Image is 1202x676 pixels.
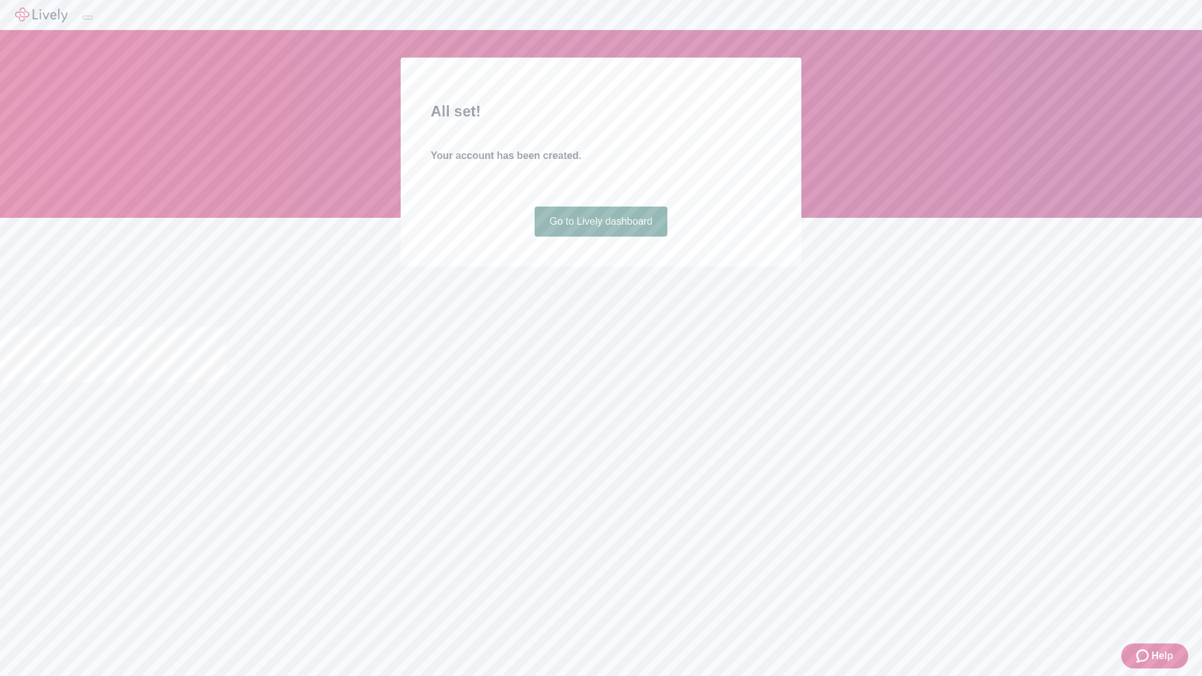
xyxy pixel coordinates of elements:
[1121,643,1188,668] button: Zendesk support iconHelp
[431,148,771,163] h4: Your account has been created.
[535,207,668,237] a: Go to Lively dashboard
[15,8,68,23] img: Lively
[1136,648,1151,663] svg: Zendesk support icon
[1151,648,1173,663] span: Help
[431,100,771,123] h2: All set!
[83,16,93,19] button: Log out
